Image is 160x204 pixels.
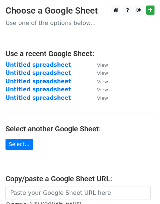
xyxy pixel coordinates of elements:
a: View [90,95,108,101]
a: Select... [5,139,33,150]
small: View [97,87,108,92]
a: View [90,78,108,85]
input: Paste your Google Sheet URL here [5,186,151,200]
small: View [97,62,108,68]
a: View [90,70,108,76]
a: Untitled spreadsheet [5,86,71,93]
a: Untitled spreadsheet [5,95,71,101]
h4: Copy/paste a Google Sheet URL: [5,174,155,183]
a: Untitled spreadsheet [5,70,71,76]
a: Untitled spreadsheet [5,78,71,85]
a: Untitled spreadsheet [5,62,71,68]
small: View [97,95,108,101]
small: View [97,70,108,76]
h4: Select another Google Sheet: [5,124,155,133]
a: View [90,62,108,68]
h3: Choose a Google Sheet [5,6,155,16]
p: Use one of the options below... [5,19,155,27]
small: View [97,79,108,84]
h4: Use a recent Google Sheet: [5,49,155,58]
iframe: Chat Widget [123,169,160,204]
a: View [90,86,108,93]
